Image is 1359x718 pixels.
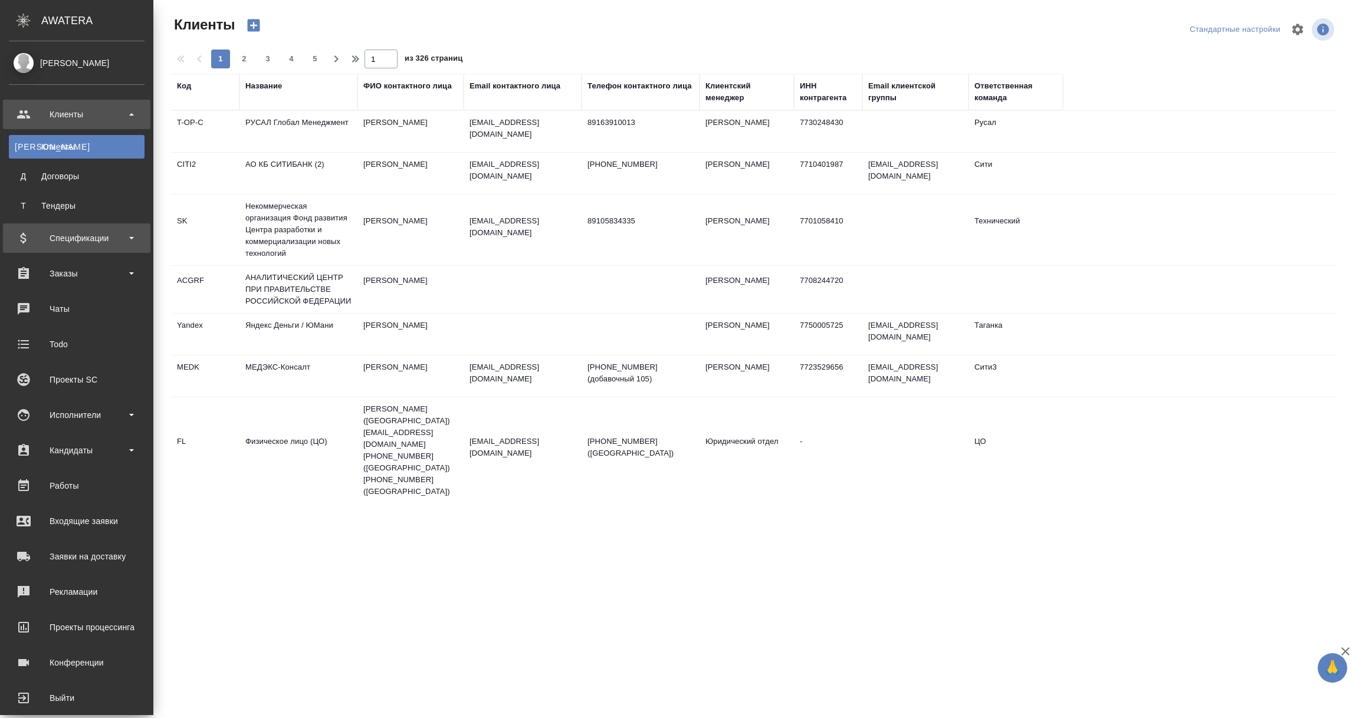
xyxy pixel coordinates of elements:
[862,314,969,355] td: [EMAIL_ADDRESS][DOMAIN_NAME]
[470,436,576,459] p: [EMAIL_ADDRESS][DOMAIN_NAME]
[3,648,150,677] a: Конференции
[258,50,277,68] button: 3
[969,355,1063,397] td: Сити3
[9,689,145,707] div: Выйти
[9,406,145,424] div: Исполнители
[700,153,794,194] td: [PERSON_NAME]
[1187,21,1283,39] div: split button
[357,397,464,503] td: [PERSON_NAME] ([GEOGRAPHIC_DATA]) [EMAIL_ADDRESS][DOMAIN_NAME] [PHONE_NUMBER] ([GEOGRAPHIC_DATA])...
[1312,18,1337,41] span: Посмотреть информацию
[3,612,150,642] a: Проекты процессинга
[9,300,145,318] div: Чаты
[794,153,862,194] td: 7710401987
[794,355,862,397] td: 7723529656
[969,430,1063,471] td: ЦО
[171,314,239,355] td: Yandex
[357,153,464,194] td: [PERSON_NAME]
[9,106,145,123] div: Клиенты
[3,294,150,324] a: Чаты
[235,50,254,68] button: 2
[862,355,969,397] td: [EMAIL_ADDRESS][DOMAIN_NAME]
[470,159,576,182] p: [EMAIL_ADDRESS][DOMAIN_NAME]
[470,117,576,140] p: [EMAIL_ADDRESS][DOMAIN_NAME]
[862,153,969,194] td: [EMAIL_ADDRESS][DOMAIN_NAME]
[239,430,357,471] td: Физическое лицо (ЦО)
[357,314,464,355] td: [PERSON_NAME]
[700,111,794,152] td: [PERSON_NAME]
[171,153,239,194] td: CITI2
[239,266,357,313] td: АНАЛИТИЧЕСКИЙ ЦЕНТР ПРИ ПРАВИТЕЛЬСТВЕ РОССИЙСКОЙ ФЕДЕРАЦИИ
[3,506,150,536] a: Входящие заявки
[171,15,235,34] span: Клиенты
[3,577,150,607] a: Рекламации
[239,314,357,355] td: Яндекс Деньги / ЮМани
[357,269,464,310] td: [PERSON_NAME]
[3,330,150,359] a: Todo
[282,53,301,65] span: 4
[9,442,145,459] div: Кандидаты
[363,80,452,92] div: ФИО контактного лица
[3,683,150,713] a: Выйти
[9,618,145,636] div: Проекты процессинга
[794,209,862,251] td: 7701058410
[177,80,191,92] div: Код
[245,80,282,92] div: Название
[9,164,145,188] a: ДДоговоры
[9,654,145,671] div: Конференции
[9,57,145,70] div: [PERSON_NAME]
[41,9,153,32] div: AWATERA
[9,335,145,353] div: Todo
[9,583,145,601] div: Рекламации
[9,477,145,495] div: Работы
[9,265,145,282] div: Заказы
[9,371,145,388] div: Проекты SC
[587,159,694,170] p: [PHONE_NUMBER]
[171,269,239,310] td: ACGRF
[9,229,145,247] div: Спецификации
[470,215,576,239] p: [EMAIL_ADDRESS][DOMAIN_NAME]
[700,269,794,310] td: [PERSON_NAME]
[3,365,150,394] a: Проекты SC
[239,111,357,152] td: РУСАЛ Глобал Менеджмент
[794,111,862,152] td: 7730248430
[700,430,794,471] td: Юридический отдел
[587,215,694,227] p: 89105834335
[868,80,963,104] div: Email клиентской группы
[239,195,357,265] td: Некоммерческая организация Фонд развития Центра разработки и коммерциализации новых технологий
[258,53,277,65] span: 3
[306,50,324,68] button: 5
[1318,653,1347,683] button: 🙏
[239,15,268,35] button: Создать
[239,355,357,397] td: МЕДЭКС-Консалт
[15,141,139,153] div: Клиенты
[171,355,239,397] td: MEDK
[405,51,462,68] span: из 326 страниц
[9,512,145,530] div: Входящие заявки
[9,194,145,218] a: ТТендеры
[357,209,464,251] td: [PERSON_NAME]
[974,80,1057,104] div: Ответственная команда
[1322,656,1342,680] span: 🙏
[969,314,1063,355] td: Таганка
[1283,15,1312,44] span: Настроить таблицу
[9,548,145,565] div: Заявки на доставку
[9,135,145,159] a: [PERSON_NAME]Клиенты
[171,430,239,471] td: FL
[800,80,856,104] div: ИНН контрагента
[794,430,862,471] td: -
[357,111,464,152] td: [PERSON_NAME]
[700,355,794,397] td: [PERSON_NAME]
[794,269,862,310] td: 7708244720
[705,80,788,104] div: Клиентский менеджер
[470,361,576,385] p: [EMAIL_ADDRESS][DOMAIN_NAME]
[700,209,794,251] td: [PERSON_NAME]
[235,53,254,65] span: 2
[969,209,1063,251] td: Технический
[171,111,239,152] td: T-OP-C
[587,80,692,92] div: Телефон контактного лица
[587,361,694,385] p: [PHONE_NUMBER] (добавочный 105)
[15,170,139,182] div: Договоры
[306,53,324,65] span: 5
[587,117,694,129] p: 89163910013
[15,200,139,212] div: Тендеры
